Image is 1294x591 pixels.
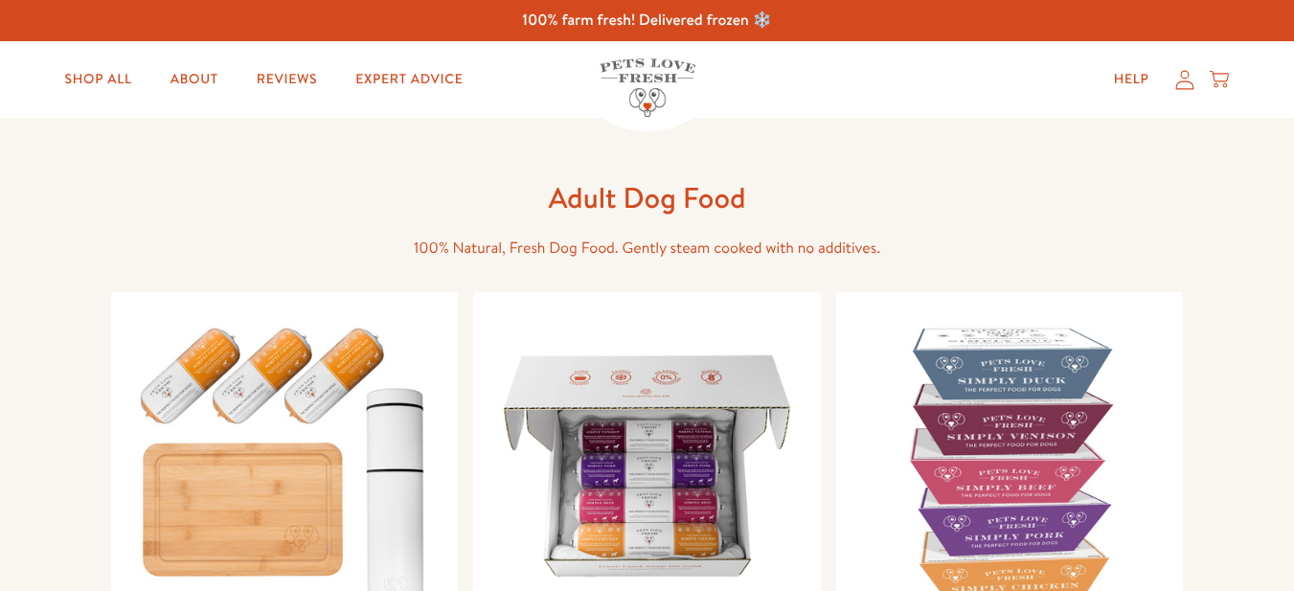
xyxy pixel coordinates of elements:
[155,60,234,99] a: About
[341,179,954,216] h1: Adult Dog Food
[1099,60,1165,99] a: Help
[414,238,880,259] span: 100% Natural, Fresh Dog Food. Gently steam cooked with no additives.
[340,60,478,99] a: Expert Advice
[50,60,148,99] a: Shop All
[241,60,332,99] a: Reviews
[600,58,695,117] img: Pets Love Fresh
